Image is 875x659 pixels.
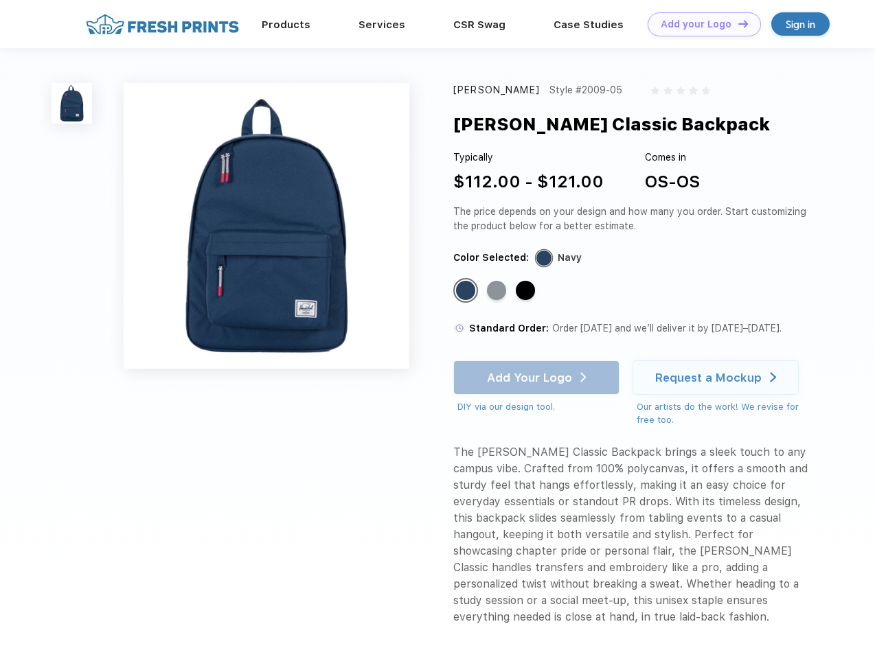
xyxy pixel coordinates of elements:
div: Color Selected: [453,251,529,265]
div: Black [516,281,535,300]
div: The price depends on your design and how many you order. Start customizing the product below for ... [453,205,812,233]
img: standard order [453,322,466,334]
div: Typically [453,150,604,165]
span: Standard Order: [469,323,549,334]
img: gray_star.svg [689,86,697,95]
div: [PERSON_NAME] Classic Backpack [453,111,770,137]
div: [PERSON_NAME] [453,83,540,97]
img: DT [738,20,748,27]
div: Navy [456,281,475,300]
div: Comes in [645,150,700,165]
img: gray_star.svg [702,86,710,95]
div: Raven Crosshatch [487,281,506,300]
div: Request a Mockup [655,371,762,384]
span: Order [DATE] and we’ll deliver it by [DATE]–[DATE]. [552,323,782,334]
img: func=resize&h=640 [124,83,409,369]
img: gray_star.svg [663,86,672,95]
div: Add your Logo [661,19,731,30]
div: Sign in [786,16,815,32]
div: $112.00 - $121.00 [453,170,604,194]
div: Our artists do the work! We revise for free too. [637,400,812,427]
img: func=resize&h=100 [52,83,92,124]
img: white arrow [770,372,776,382]
a: Products [262,19,310,31]
img: gray_star.svg [677,86,685,95]
img: gray_star.svg [651,86,659,95]
a: Sign in [771,12,830,36]
div: The [PERSON_NAME] Classic Backpack brings a sleek touch to any campus vibe. Crafted from 100% pol... [453,444,812,625]
div: Navy [558,251,582,265]
div: Style #2009-05 [549,83,622,97]
div: OS-OS [645,170,700,194]
div: DIY via our design tool. [457,400,620,414]
img: fo%20logo%202.webp [82,12,243,36]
